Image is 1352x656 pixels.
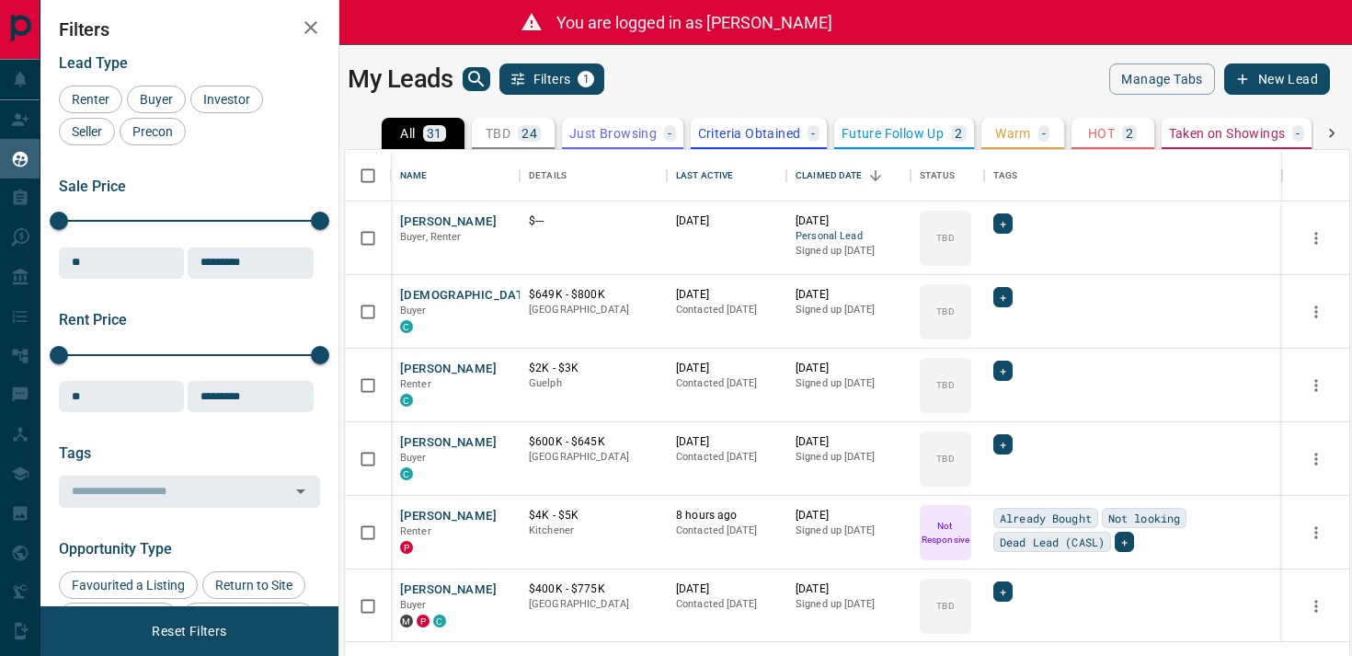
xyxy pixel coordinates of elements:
p: [DATE] [676,287,777,303]
button: more [1302,224,1330,252]
p: $400K - $775K [529,581,658,597]
span: Tags [59,444,91,462]
p: [DATE] [676,213,777,229]
button: more [1302,519,1330,547]
div: Precon [120,118,186,145]
p: [DATE] [796,361,901,376]
p: [DATE] [676,581,777,597]
p: Signed up [DATE] [796,524,901,538]
p: - [668,127,671,140]
p: $4K - $5K [529,508,658,524]
button: more [1302,445,1330,473]
div: Status [920,150,955,201]
button: Reset Filters [140,616,238,647]
span: Buyer [133,92,179,107]
button: more [1302,372,1330,399]
p: [DATE] [796,434,901,450]
p: Contacted [DATE] [676,376,777,391]
p: 2 [1126,127,1133,140]
p: [DATE] [676,361,777,376]
div: Claimed Date [786,150,911,201]
p: [DATE] [796,581,901,597]
p: Contacted [DATE] [676,450,777,465]
button: [PERSON_NAME] [400,434,497,452]
div: Return to Site [202,571,305,599]
span: + [1000,582,1006,601]
p: 24 [521,127,537,140]
span: You are logged in as [PERSON_NAME] [556,13,832,32]
button: [PERSON_NAME] [400,361,497,378]
div: Name [400,150,428,201]
button: more [1302,298,1330,326]
p: HOT [1088,127,1115,140]
p: [GEOGRAPHIC_DATA] [529,450,658,465]
div: condos.ca [400,320,413,333]
span: Renter [400,525,431,537]
div: Renter [59,86,122,113]
p: 31 [427,127,442,140]
div: Tags [984,150,1282,201]
span: Not looking [1108,509,1180,527]
span: 1 [579,73,592,86]
div: property.ca [400,541,413,554]
div: Favourited a Listing [59,571,198,599]
span: Return to Site [209,578,299,593]
div: condos.ca [433,615,446,627]
p: - [1042,127,1046,140]
button: [PERSON_NAME] [400,508,497,525]
p: [DATE] [796,508,901,524]
span: Buyer [400,599,427,611]
p: TBD [936,599,954,613]
p: [DATE] [796,213,901,229]
h1: My Leads [348,64,453,94]
span: Seller [65,124,109,139]
h2: Filters [59,18,320,40]
button: Manage Tabs [1109,63,1214,95]
div: Buyer [127,86,186,113]
p: All [400,127,415,140]
button: [PERSON_NAME] [400,581,497,599]
div: mrloft.ca [400,615,413,627]
p: Signed up [DATE] [796,450,901,465]
p: TBD [936,378,954,392]
p: [GEOGRAPHIC_DATA] [529,597,658,612]
div: Name [391,150,520,201]
span: Lead Type [59,54,128,72]
div: condos.ca [400,467,413,480]
div: Tags [993,150,1018,201]
div: Last Active [667,150,786,201]
p: Contacted [DATE] [676,524,777,538]
div: Details [520,150,667,201]
p: 8 hours ago [676,508,777,524]
button: search button [463,67,490,91]
span: + [1000,435,1006,454]
p: Signed up [DATE] [796,376,901,391]
p: Guelph [529,376,658,391]
p: [GEOGRAPHIC_DATA] [529,303,658,317]
p: 2 [955,127,962,140]
span: Personal Lead [796,229,901,245]
div: Details [529,150,567,201]
p: TBD [936,305,954,318]
p: - [811,127,815,140]
button: Filters1 [499,63,605,95]
span: Sale Price [59,178,126,195]
p: $2K - $3K [529,361,658,376]
p: Warm [995,127,1031,140]
button: [PERSON_NAME] [400,213,497,231]
p: - [1296,127,1300,140]
button: Sort [863,163,888,189]
div: + [993,213,1013,234]
p: $649K - $800K [529,287,658,303]
span: + [1000,288,1006,306]
p: Not Responsive [922,519,969,547]
span: Investor [197,92,257,107]
span: + [1000,214,1006,233]
button: [DEMOGRAPHIC_DATA] B [400,287,546,305]
p: Signed up [DATE] [796,597,901,612]
p: Future Follow Up [842,127,944,140]
div: + [993,581,1013,602]
button: Open [288,478,314,504]
p: Taken on Showings [1169,127,1286,140]
span: Dead Lead (CASL) [1000,533,1105,551]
